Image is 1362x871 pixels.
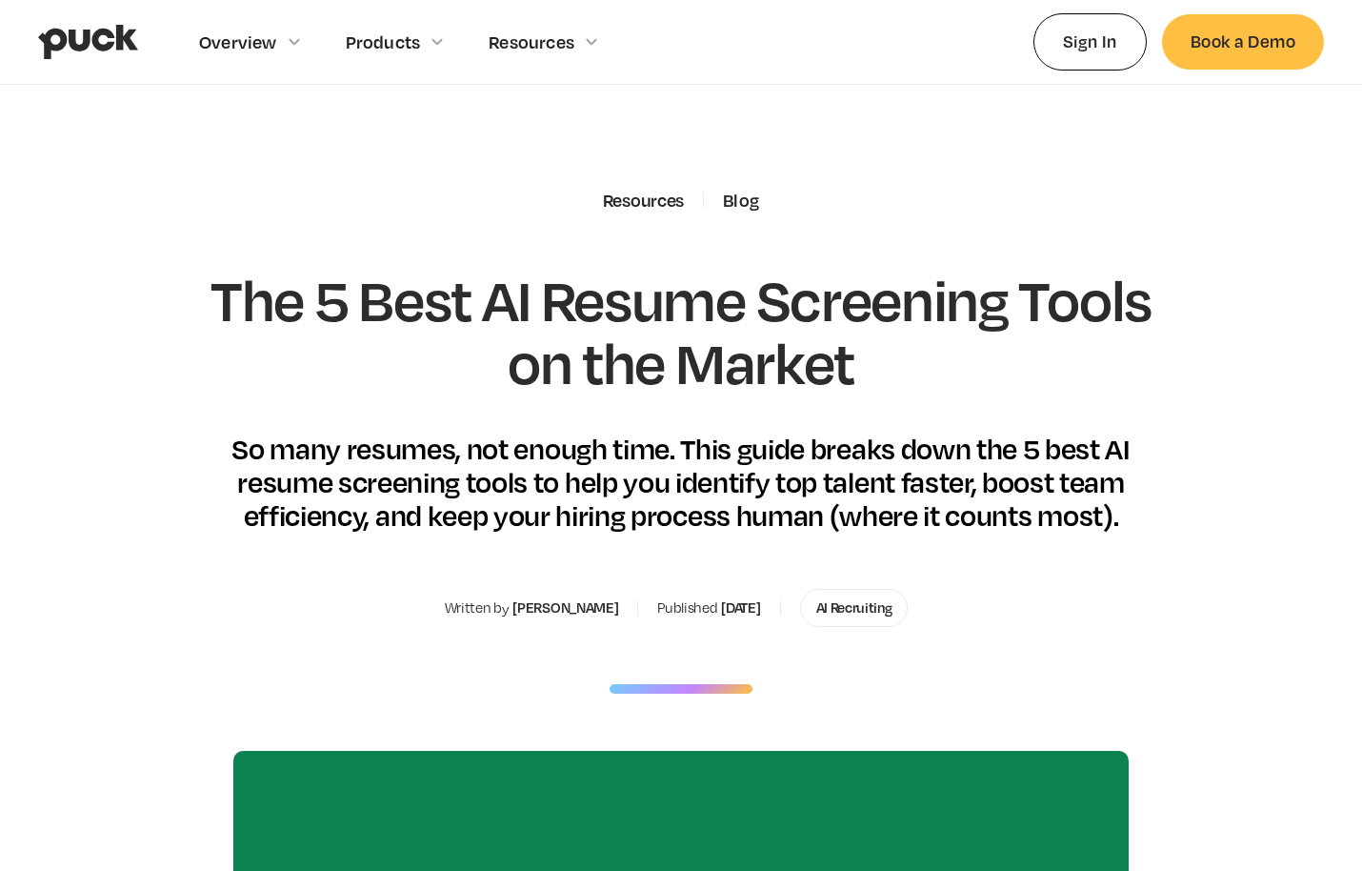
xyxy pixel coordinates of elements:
h1: The 5 Best AI Resume Screening Tools on the Market [182,268,1180,393]
a: Blog [723,190,759,211]
div: AI Recruiting [816,599,892,617]
div: Written by [445,599,510,617]
div: So many resumes, not enough time. This guide breaks down the 5 best AI resume screening tools to ... [182,432,1180,533]
div: Resources [603,190,684,211]
a: Sign In [1033,13,1147,70]
div: [PERSON_NAME] [512,599,618,617]
div: Resources [489,31,574,52]
a: Book a Demo [1162,14,1324,69]
div: Published [657,599,717,617]
div: [DATE] [721,599,760,617]
div: Overview [199,31,277,52]
div: Products [346,31,421,52]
